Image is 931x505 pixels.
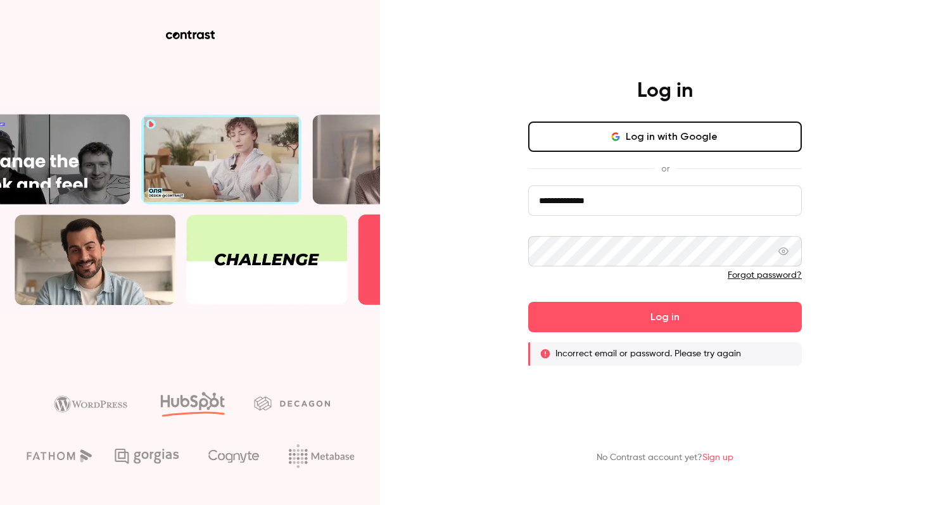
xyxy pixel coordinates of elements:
p: No Contrast account yet? [597,451,733,464]
img: decagon [254,396,330,410]
a: Forgot password? [728,271,802,280]
a: Sign up [702,453,733,462]
h4: Log in [637,78,693,104]
span: or [655,162,676,175]
button: Log in [528,302,802,332]
p: Incorrect email or password. Please try again [555,347,741,360]
button: Log in with Google [528,122,802,152]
